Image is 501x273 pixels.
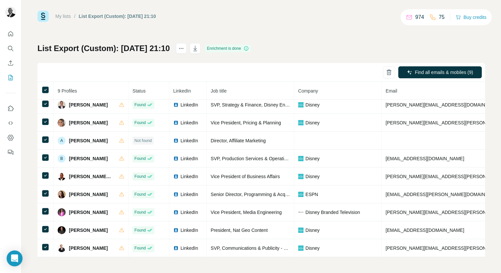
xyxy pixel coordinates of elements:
span: Disney [306,102,320,108]
button: Dashboard [5,132,16,144]
img: company-logo [298,245,304,251]
img: LinkedIn logo [173,156,179,161]
img: company-logo [298,192,304,197]
span: Found [135,173,146,179]
span: LinkedIn [181,209,198,216]
div: Open Intercom Messenger [7,250,23,266]
img: company-logo [298,120,304,125]
span: Found [135,102,146,108]
div: List Export (Custom): [DATE] 21:10 [79,13,156,20]
button: Enrich CSV [5,57,16,69]
span: Status [133,88,146,94]
span: [PERSON_NAME], Esq. [69,173,112,180]
span: [PERSON_NAME] [69,191,108,198]
span: Disney Branded Television [306,209,360,216]
span: Disney [306,173,320,180]
img: LinkedIn logo [173,228,179,233]
p: 974 [415,13,424,21]
img: LinkedIn logo [173,138,179,143]
span: Job title [211,88,227,94]
span: 9 Profiles [58,88,77,94]
span: Vice President, Media Engineering [211,210,282,215]
span: Vice President of Business Affairs [211,174,280,179]
img: Avatar [58,244,66,252]
h1: List Export (Custom): [DATE] 21:10 [37,43,170,54]
div: B [58,155,66,163]
span: Company [298,88,318,94]
span: Disney [306,155,320,162]
div: Enrichment is done [205,44,251,52]
img: company-logo [298,156,304,161]
span: LinkedIn [181,227,198,234]
span: [PERSON_NAME] [69,227,108,234]
img: Avatar [58,172,66,180]
span: [EMAIL_ADDRESS][DOMAIN_NAME] [386,156,464,161]
p: 75 [439,13,445,21]
span: Email [386,88,397,94]
img: LinkedIn logo [173,192,179,197]
img: company-logo [298,174,304,179]
img: Avatar [58,208,66,216]
span: [PERSON_NAME] [69,119,108,126]
img: LinkedIn logo [173,210,179,215]
button: Search [5,42,16,54]
button: Use Surfe API [5,117,16,129]
span: Found [135,156,146,162]
button: Find all emails & mobiles (9) [398,66,482,78]
button: Buy credits [456,13,486,22]
span: Senior Director, Programming & Acquisitions [211,192,302,197]
img: LinkedIn logo [173,245,179,251]
span: Found [135,120,146,126]
span: Found [135,227,146,233]
img: LinkedIn logo [173,120,179,125]
button: Feedback [5,146,16,158]
span: LinkedIn [181,191,198,198]
img: Avatar [58,190,66,198]
img: company-logo [298,228,304,233]
span: Disney [306,119,320,126]
span: [PERSON_NAME] [69,137,108,144]
span: SVP, Communications & Publicity - Disney Branded Television [211,245,338,251]
img: Avatar [58,101,66,109]
span: LinkedIn [181,102,198,108]
a: My lists [55,14,71,19]
span: LinkedIn [181,173,198,180]
img: Surfe Logo [37,11,49,22]
span: [EMAIL_ADDRESS][DOMAIN_NAME] [386,228,464,233]
span: Found [135,191,146,197]
li: / [74,13,76,20]
span: Disney [306,227,320,234]
span: President, Nat Geo Content [211,228,268,233]
img: Avatar [5,7,16,17]
img: Avatar [58,119,66,127]
span: SVP, Strategy & Finance, Disney Entertainment Television [211,102,330,107]
span: Vice President, Pricing & Planning [211,120,281,125]
div: A [58,137,66,145]
button: My lists [5,72,16,84]
img: company-logo [298,212,304,213]
span: SVP, Production Services & Operations [211,156,292,161]
img: LinkedIn logo [173,102,179,107]
span: LinkedIn [181,155,198,162]
button: Use Surfe on LinkedIn [5,102,16,114]
span: ESPN [306,191,318,198]
img: Avatar [58,226,66,234]
button: actions [176,43,187,54]
span: LinkedIn [181,137,198,144]
button: Quick start [5,28,16,40]
span: Not found [135,138,152,144]
span: Found [135,209,146,215]
span: [PERSON_NAME] [69,102,108,108]
span: LinkedIn [181,245,198,251]
span: LinkedIn [181,119,198,126]
img: company-logo [298,102,304,107]
img: LinkedIn logo [173,174,179,179]
span: [PERSON_NAME] [69,155,108,162]
span: LinkedIn [173,88,191,94]
span: Director, Affiliate Marketing [211,138,266,143]
span: [PERSON_NAME] [69,245,108,251]
span: Found [135,245,146,251]
span: [PERSON_NAME] [69,209,108,216]
span: Find all emails & mobiles (9) [415,69,473,76]
span: Disney [306,245,320,251]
